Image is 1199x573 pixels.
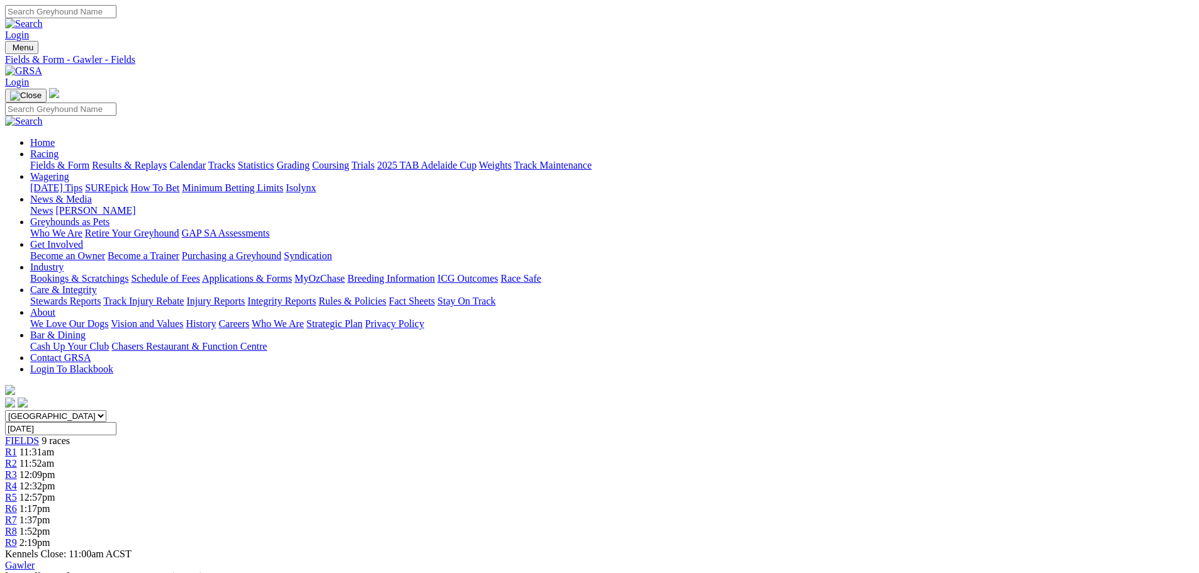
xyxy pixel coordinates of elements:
[5,89,47,103] button: Toggle navigation
[30,205,53,216] a: News
[5,65,42,77] img: GRSA
[30,273,128,284] a: Bookings & Scratchings
[5,116,43,127] img: Search
[500,273,541,284] a: Race Safe
[5,422,116,435] input: Select date
[365,318,424,329] a: Privacy Policy
[5,54,1194,65] div: Fields & Form - Gawler - Fields
[5,435,39,446] a: FIELDS
[85,182,128,193] a: SUREpick
[103,296,184,306] a: Track Injury Rebate
[20,481,55,491] span: 12:32pm
[351,160,374,170] a: Trials
[30,171,69,182] a: Wagering
[30,182,82,193] a: [DATE] Tips
[5,30,29,40] a: Login
[182,228,270,238] a: GAP SA Assessments
[49,88,59,98] img: logo-grsa-white.png
[5,18,43,30] img: Search
[295,273,345,284] a: MyOzChase
[30,296,1194,307] div: Care & Integrity
[30,160,1194,171] div: Racing
[20,526,50,537] span: 1:52pm
[30,352,91,363] a: Contact GRSA
[131,273,200,284] a: Schedule of Fees
[347,273,435,284] a: Breeding Information
[42,435,70,446] span: 9 races
[514,160,592,170] a: Track Maintenance
[5,503,17,514] a: R6
[5,537,17,548] a: R9
[92,160,167,170] a: Results & Replays
[312,160,349,170] a: Coursing
[30,296,101,306] a: Stewards Reports
[5,469,17,480] a: R3
[307,318,363,329] a: Strategic Plan
[286,182,316,193] a: Isolynx
[131,182,180,193] a: How To Bet
[5,398,15,408] img: facebook.svg
[5,492,17,503] a: R5
[30,137,55,148] a: Home
[111,318,183,329] a: Vision and Values
[277,160,310,170] a: Grading
[30,205,1194,216] div: News & Media
[182,250,281,261] a: Purchasing a Greyhound
[377,160,476,170] a: 2025 TAB Adelaide Cup
[252,318,304,329] a: Who We Are
[186,296,245,306] a: Injury Reports
[30,148,59,159] a: Racing
[30,341,109,352] a: Cash Up Your Club
[20,492,55,503] span: 12:57pm
[10,91,42,101] img: Close
[30,262,64,272] a: Industry
[238,160,274,170] a: Statistics
[186,318,216,329] a: History
[20,469,55,480] span: 12:09pm
[30,250,1194,262] div: Get Involved
[111,341,267,352] a: Chasers Restaurant & Function Centre
[5,526,17,537] a: R8
[30,239,83,250] a: Get Involved
[20,503,50,514] span: 1:17pm
[284,250,332,261] a: Syndication
[30,228,82,238] a: Who We Are
[5,103,116,116] input: Search
[30,318,108,329] a: We Love Our Dogs
[30,250,105,261] a: Become an Owner
[30,307,55,318] a: About
[5,41,38,54] button: Toggle navigation
[208,160,235,170] a: Tracks
[30,273,1194,284] div: Industry
[30,364,113,374] a: Login To Blackbook
[5,560,35,570] a: Gawler
[5,447,17,457] a: R1
[437,296,495,306] a: Stay On Track
[202,273,292,284] a: Applications & Forms
[85,228,179,238] a: Retire Your Greyhound
[13,43,33,52] span: Menu
[389,296,435,306] a: Fact Sheets
[30,182,1194,194] div: Wagering
[30,216,110,227] a: Greyhounds as Pets
[5,481,17,491] a: R4
[218,318,249,329] a: Careers
[479,160,512,170] a: Weights
[5,385,15,395] img: logo-grsa-white.png
[5,515,17,525] a: R7
[20,515,50,525] span: 1:37pm
[30,330,86,340] a: Bar & Dining
[30,318,1194,330] div: About
[5,5,116,18] input: Search
[20,447,54,457] span: 11:31am
[30,160,89,170] a: Fields & Form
